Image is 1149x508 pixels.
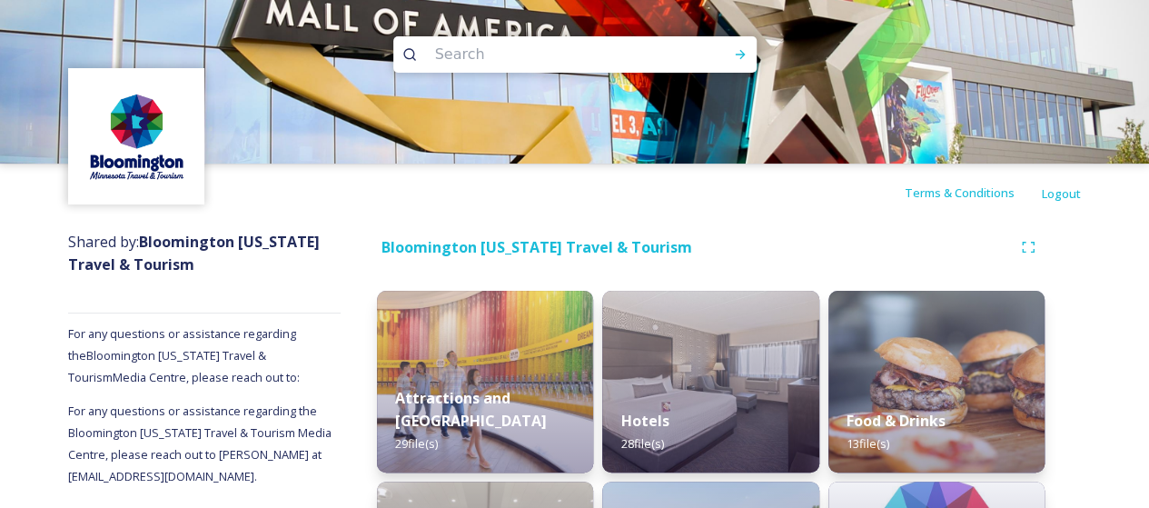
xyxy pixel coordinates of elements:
a: Terms & Conditions [905,182,1042,204]
span: Logout [1042,185,1081,202]
span: For any questions or assistance regarding the Bloomington [US_STATE] Travel & Tourism Media Centr... [68,403,334,484]
span: Terms & Conditions [905,184,1015,201]
img: Bloomington%2520CVB_July15_1722.jpg [377,291,593,473]
span: Shared by: [68,232,320,274]
strong: Bloomington [US_STATE] Travel & Tourism [381,237,692,257]
span: 29 file(s) [395,435,438,452]
strong: Food & Drinks [847,411,946,431]
img: 13422339_269375976746752_8378838829655987524_o.jpg [828,291,1045,473]
img: 429649847_804695101686009_1723528578384153789_n.jpg [71,71,203,203]
span: 28 file(s) [620,435,663,452]
span: 13 file(s) [847,435,889,452]
input: Search [426,35,675,75]
span: For any questions or assistance regarding the Bloomington [US_STATE] Travel & Tourism Media Centr... [68,325,300,385]
strong: Hotels [620,411,669,431]
img: 149897-c_1.jpg [602,291,818,473]
strong: Attractions and [GEOGRAPHIC_DATA] [395,388,547,431]
strong: Bloomington [US_STATE] Travel & Tourism [68,232,320,274]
